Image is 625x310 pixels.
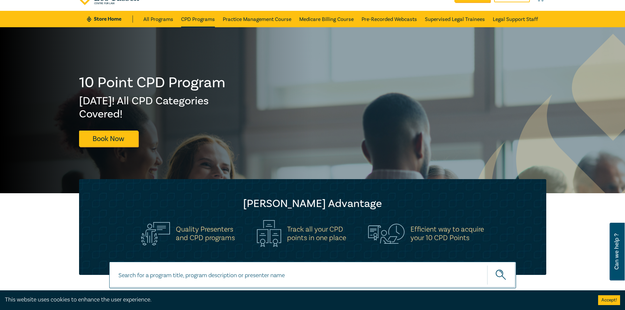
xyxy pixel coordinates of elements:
[368,224,405,243] img: Efficient way to acquire<br>your 10 CPD Points
[223,11,291,27] a: Practice Management Course
[257,220,281,247] img: Track all your CPD<br>points in one place
[598,295,620,305] button: Accept cookies
[410,225,484,242] h5: Efficient way to acquire your 10 CPD Points
[79,94,226,121] h2: [DATE]! All CPD Categories Covered!
[493,11,538,27] a: Legal Support Staff
[109,262,516,288] input: Search for a program title, program description or presenter name
[79,74,226,91] h1: 10 Point CPD Program
[176,225,235,242] h5: Quality Presenters and CPD programs
[143,11,173,27] a: All Programs
[425,11,485,27] a: Supervised Legal Trainees
[141,222,170,245] img: Quality Presenters<br>and CPD programs
[87,15,133,23] a: Store Home
[5,296,588,304] div: This website uses cookies to enhance the user experience.
[614,227,620,277] span: Can we help ?
[287,225,346,242] h5: Track all your CPD points in one place
[299,11,354,27] a: Medicare Billing Course
[181,11,215,27] a: CPD Programs
[362,11,417,27] a: Pre-Recorded Webcasts
[92,197,533,210] h2: [PERSON_NAME] Advantage
[79,131,138,147] a: Book Now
